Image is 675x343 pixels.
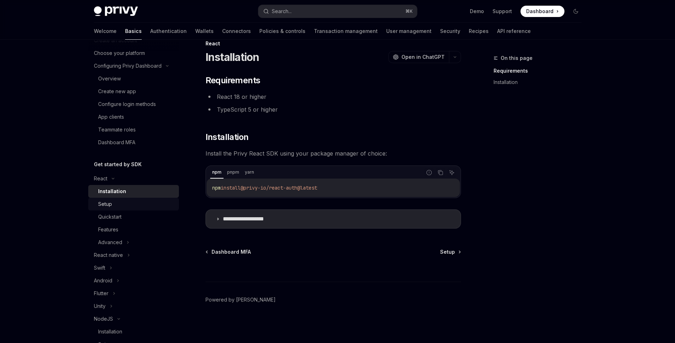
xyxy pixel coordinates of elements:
div: Advanced [98,238,122,247]
button: Open in ChatGPT [388,51,449,63]
div: Configuring Privy Dashboard [94,62,162,70]
a: Authentication [150,23,187,40]
a: Setup [440,248,460,255]
a: Configure login methods [88,98,179,111]
div: Quickstart [98,213,122,221]
div: React native [94,251,123,259]
a: Teammate roles [88,123,179,136]
div: Features [98,225,118,234]
div: Android [94,276,112,285]
button: Toggle dark mode [570,6,581,17]
div: Unity [94,302,106,310]
a: Policies & controls [259,23,305,40]
button: Copy the contents from the code block [436,168,445,177]
span: @privy-io/react-auth@latest [241,185,317,191]
a: Connectors [222,23,251,40]
a: Support [493,8,512,15]
a: Installation [494,77,587,88]
li: TypeScript 5 or higher [206,105,461,114]
span: Installation [206,131,249,143]
a: Welcome [94,23,117,40]
div: Flutter [94,289,108,298]
button: Report incorrect code [424,168,434,177]
li: React 18 or higher [206,92,461,102]
div: Choose your platform [94,49,145,57]
a: Requirements [494,65,587,77]
div: Setup [98,200,112,208]
a: Create new app [88,85,179,98]
span: install [221,185,241,191]
div: Installation [98,187,126,196]
a: Features [88,223,179,236]
a: App clients [88,111,179,123]
div: Overview [98,74,121,83]
a: Dashboard [521,6,564,17]
span: Setup [440,248,455,255]
span: Dashboard [526,8,553,15]
a: User management [386,23,432,40]
a: Quickstart [88,210,179,223]
div: NodeJS [94,315,113,323]
a: Demo [470,8,484,15]
a: Choose your platform [88,47,179,60]
a: Installation [88,325,179,338]
button: Search...⌘K [258,5,417,18]
div: Create new app [98,87,136,96]
div: yarn [243,168,256,176]
a: Powered by [PERSON_NAME] [206,296,276,303]
span: npm [212,185,221,191]
span: Requirements [206,75,260,86]
a: Wallets [195,23,214,40]
a: Recipes [469,23,489,40]
a: API reference [497,23,531,40]
div: Configure login methods [98,100,156,108]
div: React [206,40,461,47]
div: Swift [94,264,105,272]
a: Overview [88,72,179,85]
div: React [94,174,107,183]
h1: Installation [206,51,259,63]
a: Dashboard MFA [88,136,179,149]
img: dark logo [94,6,138,16]
a: Installation [88,185,179,198]
a: Security [440,23,460,40]
div: Teammate roles [98,125,136,134]
a: Transaction management [314,23,378,40]
button: Ask AI [447,168,456,177]
div: App clients [98,113,124,121]
a: Setup [88,198,179,210]
span: On this page [501,54,533,62]
div: pnpm [225,168,241,176]
span: Install the Privy React SDK using your package manager of choice: [206,148,461,158]
a: Dashboard MFA [206,248,251,255]
div: Search... [272,7,292,16]
h5: Get started by SDK [94,160,142,169]
span: Dashboard MFA [212,248,251,255]
div: Dashboard MFA [98,138,135,147]
div: Installation [98,327,122,336]
span: Open in ChatGPT [401,54,445,61]
span: ⌘ K [405,9,413,14]
div: npm [210,168,224,176]
a: Basics [125,23,142,40]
